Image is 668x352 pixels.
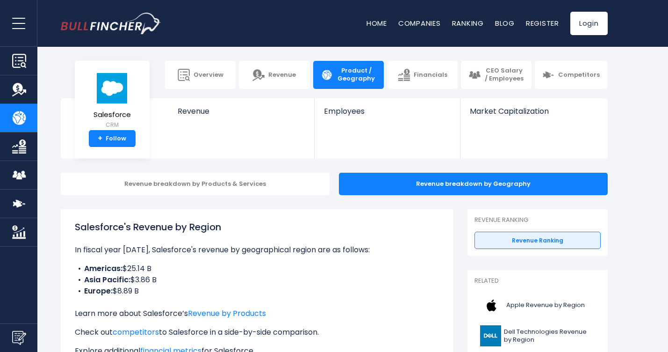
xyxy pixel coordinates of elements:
li: $25.14 B [75,263,439,274]
img: AAPL logo [480,295,503,316]
a: Employees [315,98,460,132]
b: Asia Pacific: [84,274,130,285]
a: Go to homepage [61,13,161,34]
span: Salesforce [93,111,131,119]
a: Revenue [239,61,309,89]
a: Financials [387,61,458,89]
img: bullfincher logo [61,13,161,34]
span: Overview [194,71,223,79]
li: $3.86 B [75,274,439,286]
p: Revenue Ranking [474,216,601,224]
span: Employees [324,107,451,116]
a: competitors [113,327,159,337]
b: Europe: [84,286,113,296]
img: DELL logo [480,325,501,346]
a: Market Capitalization [460,98,606,132]
span: Apple Revenue by Region [506,301,585,309]
a: Login [570,12,608,35]
span: Competitors [558,71,600,79]
span: Financials [414,71,447,79]
a: Companies [398,18,441,28]
small: CRM [93,121,131,129]
h1: Salesforce's Revenue by Region [75,220,439,234]
a: Revenue Ranking [474,232,601,249]
a: Ranking [452,18,484,28]
a: Blog [495,18,515,28]
span: CEO Salary / Employees [484,67,524,83]
b: Americas: [84,263,122,274]
p: Related [474,277,601,285]
div: Revenue breakdown by Geography [339,173,608,195]
li: $8.89 B [75,286,439,297]
a: CEO Salary / Employees [461,61,532,89]
a: Product / Geography [313,61,384,89]
p: Learn more about Salesforce’s [75,308,439,319]
p: In fiscal year [DATE], Salesforce's revenue by geographical region are as follows: [75,244,439,256]
span: Revenue [268,71,296,79]
span: Market Capitalization [470,107,597,116]
a: Apple Revenue by Region [474,293,601,318]
span: Product / Geography [337,67,376,83]
strong: + [98,134,102,143]
a: Salesforce CRM [93,72,131,131]
p: Check out to Salesforce in a side-by-side comparison. [75,327,439,338]
a: Home [366,18,387,28]
a: Competitors [535,61,607,89]
a: Overview [165,61,236,89]
span: Revenue [178,107,305,116]
span: Dell Technologies Revenue by Region [504,328,595,344]
a: +Follow [89,130,136,147]
div: Revenue breakdown by Products & Services [61,173,330,195]
a: Dell Technologies Revenue by Region [474,323,601,349]
a: Revenue by Products [188,308,266,319]
a: Revenue [168,98,315,132]
a: Register [526,18,559,28]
